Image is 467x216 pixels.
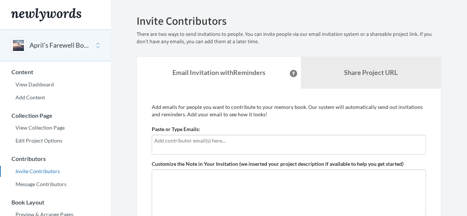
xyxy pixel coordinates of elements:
img: Newlywords logo [11,8,81,21]
input: Add contributor email(s) here... [154,137,423,145]
p: Add emails for people you want to contribute to your memory book. Our system will automatically s... [152,103,426,118]
b: Share Project URL [344,68,398,76]
h3: Collection Page [0,112,111,119]
h3: Content [0,69,111,75]
p: There are two ways to send invitations to people. You can invite people via our email invitation ... [137,31,441,45]
strong: Email Invitation with Reminders [172,68,265,76]
h3: Book Layout [0,199,111,206]
h2: Invite Contributors [137,15,441,27]
h3: Contributors [0,155,111,162]
label: Paste or Type Emails: [152,126,200,133]
label: Customize the Note in Your Invitation (we inserted your project description if available to help ... [152,160,404,168]
button: April's Farewell Book [30,41,89,50]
